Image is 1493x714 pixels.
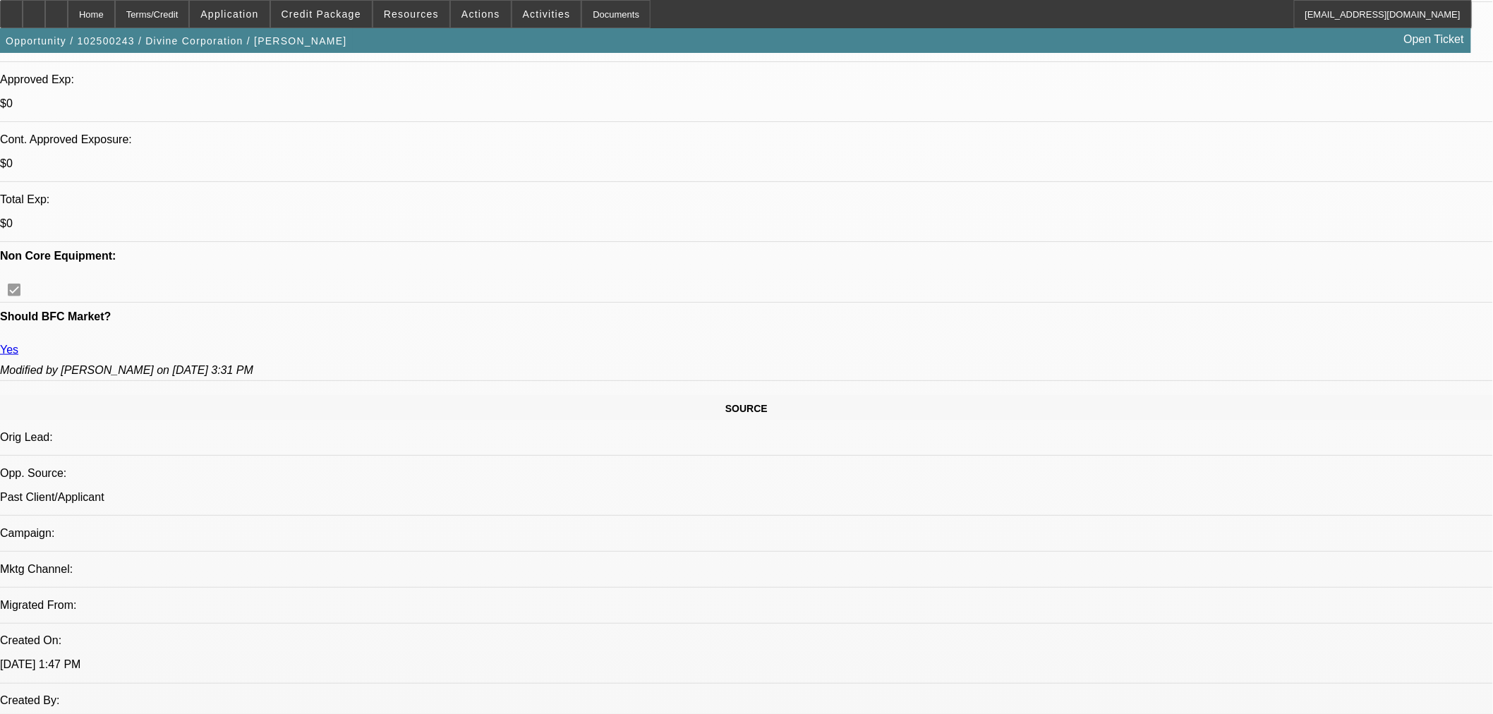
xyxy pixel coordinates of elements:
[373,1,449,28] button: Resources
[271,1,372,28] button: Credit Package
[200,8,258,20] span: Application
[1398,28,1470,52] a: Open Ticket
[451,1,511,28] button: Actions
[461,8,500,20] span: Actions
[384,8,439,20] span: Resources
[190,1,269,28] button: Application
[282,8,361,20] span: Credit Package
[512,1,581,28] button: Activities
[725,403,768,414] span: SOURCE
[523,8,571,20] span: Activities
[6,35,347,47] span: Opportunity / 102500243 / Divine Corporation / [PERSON_NAME]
